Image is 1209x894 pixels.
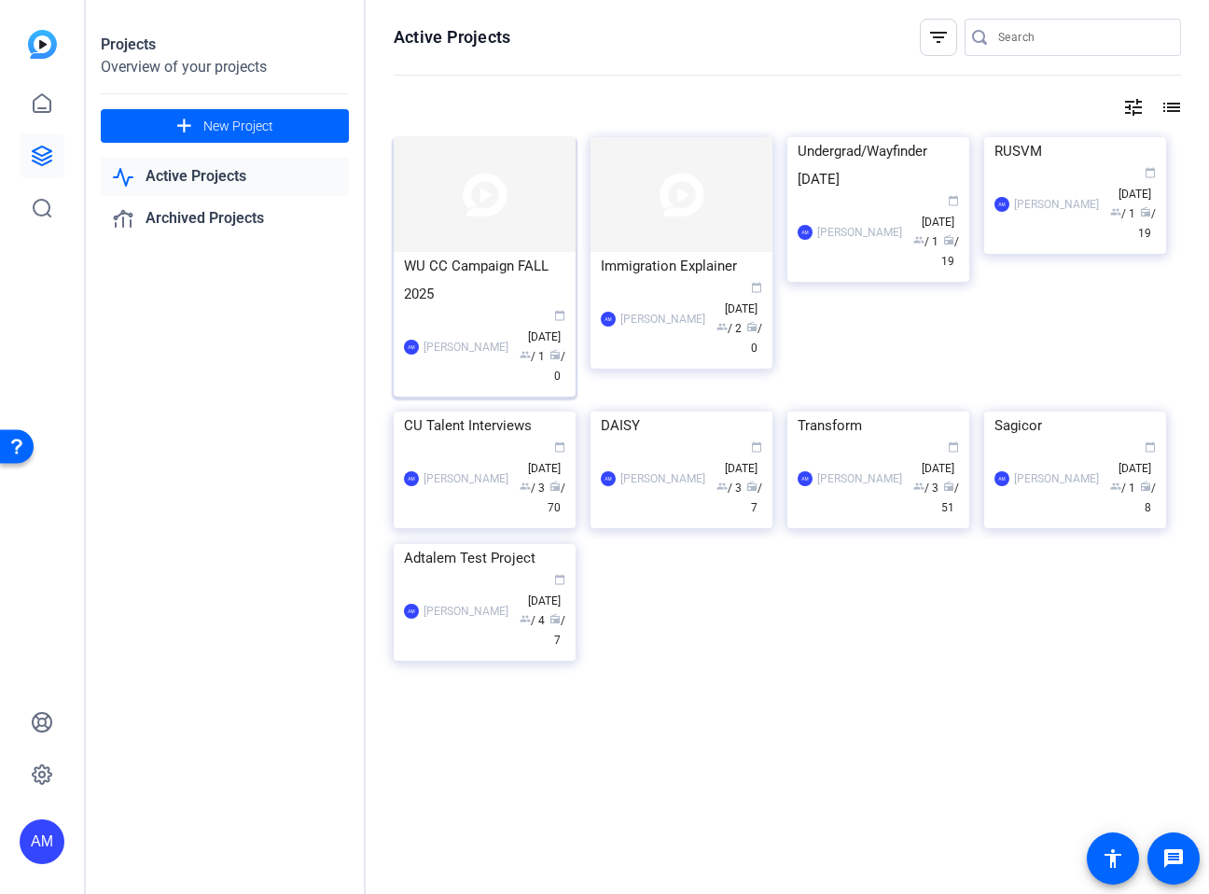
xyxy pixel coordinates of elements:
mat-icon: tune [1122,96,1145,119]
span: New Project [203,117,273,136]
span: group [520,349,531,360]
span: calendar_today [1145,167,1156,178]
span: / 7 [549,614,565,647]
a: Active Projects [101,158,349,196]
span: radio [1140,206,1151,217]
div: [PERSON_NAME] [817,223,902,242]
div: [PERSON_NAME] [817,469,902,488]
mat-icon: message [1162,847,1185,870]
span: / 3 [913,482,938,495]
span: calendar_today [751,441,762,453]
span: group [716,321,728,332]
span: group [520,613,531,624]
button: New Project [101,109,349,143]
span: calendar_today [554,310,565,321]
div: AM [404,340,419,355]
span: group [913,234,924,245]
div: AM [798,471,813,486]
div: AM [601,471,616,486]
span: radio [746,481,757,492]
span: / 3 [716,482,742,495]
span: radio [549,349,561,360]
img: blue-gradient.svg [28,30,57,59]
span: radio [549,613,561,624]
div: [PERSON_NAME] [620,469,705,488]
div: RUSVM [994,137,1156,165]
span: / 0 [746,322,762,355]
span: [DATE] [725,283,762,315]
span: group [913,481,924,492]
span: / 70 [548,482,565,514]
mat-icon: list [1159,96,1181,119]
input: Search [998,26,1166,49]
div: Adtalem Test Project [404,544,565,572]
span: radio [746,321,757,332]
div: [PERSON_NAME] [1014,469,1099,488]
span: / 1 [913,235,938,248]
mat-icon: add [173,115,196,138]
span: / 0 [549,350,565,383]
span: radio [943,234,954,245]
span: / 7 [746,482,762,514]
div: Undergrad/Wayfinder [DATE] [798,137,959,193]
div: CU Talent Interviews [404,412,565,440]
div: AM [404,604,419,619]
span: radio [1140,481,1151,492]
span: / 1 [520,350,545,363]
span: / 19 [1138,207,1156,240]
div: AM [994,471,1009,486]
span: calendar_today [554,574,565,585]
span: group [1110,206,1121,217]
div: AM [798,225,813,240]
div: AM [994,197,1009,212]
div: Projects [101,34,349,56]
div: WU CC Campaign FALL 2025 [404,252,565,308]
span: calendar_today [554,441,565,453]
div: [PERSON_NAME] [620,310,705,328]
div: [PERSON_NAME] [1014,195,1099,214]
div: Immigration Explainer [601,252,762,280]
span: / 51 [941,482,959,514]
div: Transform [798,412,959,440]
span: / 3 [520,482,545,495]
span: / 1 [1110,207,1135,220]
span: / 8 [1140,482,1156,514]
span: / 19 [941,235,959,268]
span: calendar_today [948,441,959,453]
div: [PERSON_NAME] [424,602,508,621]
mat-icon: accessibility [1102,847,1124,870]
span: [DATE] [528,575,565,608]
span: / 2 [716,322,742,335]
span: calendar_today [1145,441,1156,453]
div: [PERSON_NAME] [424,469,508,488]
div: AM [404,471,419,486]
span: calendar_today [751,282,762,293]
mat-icon: filter_list [927,26,950,49]
div: AM [601,312,616,327]
div: Overview of your projects [101,56,349,78]
div: AM [20,819,64,864]
span: [DATE] [528,311,565,343]
span: / 1 [1110,482,1135,495]
span: calendar_today [948,195,959,206]
span: radio [943,481,954,492]
span: group [716,481,728,492]
div: [PERSON_NAME] [424,338,508,356]
span: / 4 [520,614,545,627]
span: radio [549,481,561,492]
div: DAISY [601,412,762,440]
h1: Active Projects [394,26,510,49]
span: group [520,481,531,492]
span: group [1110,481,1121,492]
a: Archived Projects [101,200,349,238]
div: Sagicor [994,412,1156,440]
